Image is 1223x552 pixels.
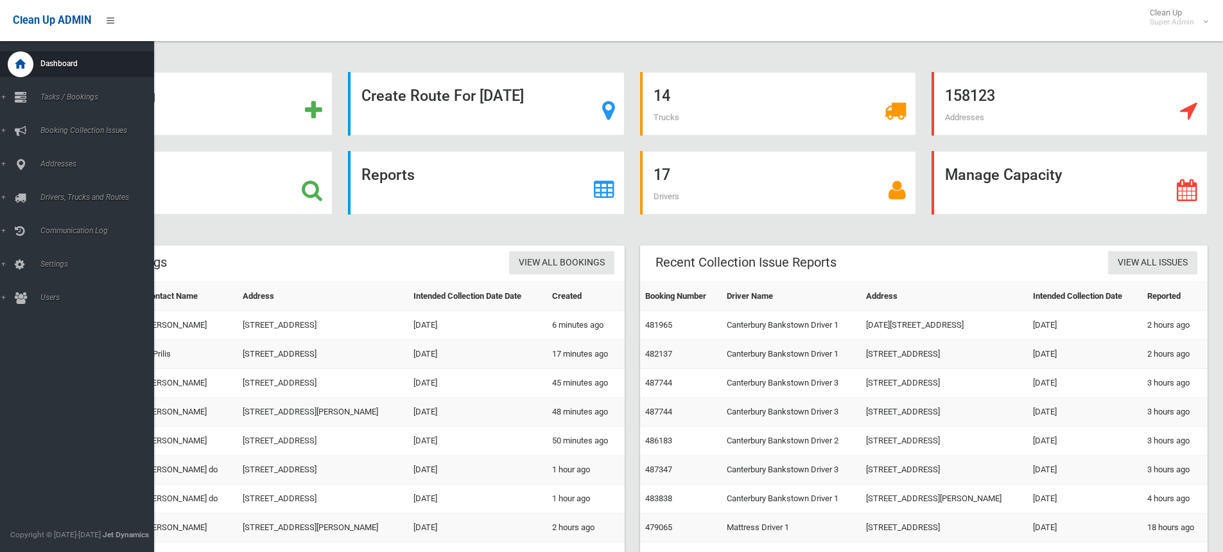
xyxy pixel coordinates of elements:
[722,427,862,456] td: Canterbury Bankstown Driver 2
[408,311,547,340] td: [DATE]
[1150,17,1194,27] small: Super Admin
[640,72,916,136] a: 14 Trucks
[1142,513,1208,542] td: 18 hours ago
[140,282,237,311] th: Contact Name
[861,311,1028,340] td: [DATE][STREET_ADDRESS]
[1028,485,1142,513] td: [DATE]
[56,72,333,136] a: Add Booking
[37,59,164,68] span: Dashboard
[140,513,237,542] td: [PERSON_NAME]
[140,398,237,427] td: [PERSON_NAME]
[1142,282,1208,311] th: Reported
[932,151,1208,215] a: Manage Capacity
[654,87,670,105] strong: 14
[722,282,862,311] th: Driver Name
[238,485,408,513] td: [STREET_ADDRESS]
[348,72,624,136] a: Create Route For [DATE]
[861,427,1028,456] td: [STREET_ADDRESS]
[547,282,625,311] th: Created
[348,151,624,215] a: Reports
[654,112,679,122] span: Trucks
[37,159,164,168] span: Addresses
[238,398,408,427] td: [STREET_ADDRESS][PERSON_NAME]
[654,166,670,184] strong: 17
[1142,369,1208,398] td: 3 hours ago
[640,282,722,311] th: Booking Number
[37,193,164,202] span: Drivers, Trucks and Routes
[1142,340,1208,369] td: 2 hours ago
[1028,340,1142,369] td: [DATE]
[722,369,862,398] td: Canterbury Bankstown Driver 3
[361,87,524,105] strong: Create Route For [DATE]
[1142,398,1208,427] td: 3 hours ago
[1028,311,1142,340] td: [DATE]
[408,513,547,542] td: [DATE]
[361,166,415,184] strong: Reports
[1028,398,1142,427] td: [DATE]
[722,485,862,513] td: Canterbury Bankstown Driver 1
[509,251,614,275] a: View All Bookings
[640,250,852,275] header: Recent Collection Issue Reports
[238,456,408,485] td: [STREET_ADDRESS]
[722,456,862,485] td: Canterbury Bankstown Driver 3
[1142,456,1208,485] td: 3 hours ago
[861,282,1028,311] th: Address
[238,427,408,456] td: [STREET_ADDRESS]
[547,398,625,427] td: 48 minutes ago
[547,427,625,456] td: 50 minutes ago
[1108,251,1197,275] a: View All Issues
[13,14,91,26] span: Clean Up ADMIN
[10,530,101,539] span: Copyright © [DATE]-[DATE]
[37,260,164,269] span: Settings
[654,191,679,201] span: Drivers
[408,340,547,369] td: [DATE]
[861,485,1028,513] td: [STREET_ADDRESS][PERSON_NAME]
[861,513,1028,542] td: [STREET_ADDRESS]
[238,340,408,369] td: [STREET_ADDRESS]
[140,340,237,369] td: D Prilis
[547,513,625,542] td: 2 hours ago
[861,398,1028,427] td: [STREET_ADDRESS]
[408,369,547,398] td: [DATE]
[1142,485,1208,513] td: 4 hours ago
[37,126,164,135] span: Booking Collection Issues
[547,456,625,485] td: 1 hour ago
[1028,369,1142,398] td: [DATE]
[645,407,672,416] a: 487744
[37,293,164,302] span: Users
[722,311,862,340] td: Canterbury Bankstown Driver 1
[547,311,625,340] td: 6 minutes ago
[140,427,237,456] td: [PERSON_NAME]
[140,456,237,485] td: [PERSON_NAME] do
[408,485,547,513] td: [DATE]
[56,151,333,215] a: Search
[103,530,149,539] strong: Jet Dynamics
[1028,427,1142,456] td: [DATE]
[238,311,408,340] td: [STREET_ADDRESS]
[1028,282,1142,311] th: Intended Collection Date
[547,369,625,398] td: 45 minutes ago
[238,513,408,542] td: [STREET_ADDRESS][PERSON_NAME]
[1028,456,1142,485] td: [DATE]
[1142,311,1208,340] td: 2 hours ago
[238,369,408,398] td: [STREET_ADDRESS]
[1143,8,1207,27] span: Clean Up
[640,151,916,215] a: 17 Drivers
[37,226,164,235] span: Communication Log
[945,87,995,105] strong: 158123
[722,340,862,369] td: Canterbury Bankstown Driver 1
[645,349,672,359] a: 482137
[645,465,672,474] a: 487347
[945,112,984,122] span: Addresses
[722,513,862,542] td: Mattress Driver 1
[140,485,237,513] td: [PERSON_NAME] do
[37,93,164,102] span: Tasks / Bookings
[645,378,672,387] a: 487744
[645,320,672,330] a: 481965
[861,340,1028,369] td: [STREET_ADDRESS]
[408,398,547,427] td: [DATE]
[547,485,625,513] td: 1 hour ago
[645,494,672,503] a: 483838
[1142,427,1208,456] td: 3 hours ago
[945,166,1062,184] strong: Manage Capacity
